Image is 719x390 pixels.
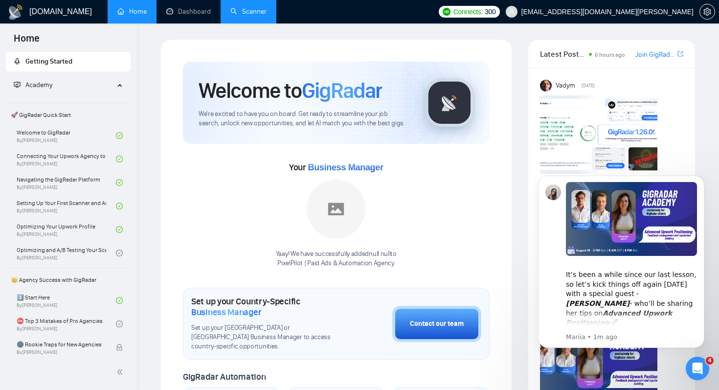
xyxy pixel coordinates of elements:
a: dashboardDashboard [166,7,211,16]
span: user [508,8,515,15]
span: check-circle [116,226,123,233]
span: Your [289,162,383,173]
iframe: Intercom notifications message [523,161,719,364]
span: check-circle [116,203,123,209]
span: GigRadar Automation [183,371,266,382]
a: Setting Up Your First Scanner and Auto-BidderBy[PERSON_NAME] [17,195,116,217]
span: rocket [14,58,21,65]
span: lock [116,344,123,351]
a: Connecting Your Upwork Agency to GigRadarBy[PERSON_NAME] [17,148,116,170]
span: 🌚 Rookie Traps for New Agencies [17,340,106,349]
li: Getting Started [6,52,131,71]
a: Optimizing Your Upwork ProfileBy[PERSON_NAME] [17,219,116,240]
a: ⛔ Top 3 Mistakes of Pro AgenciesBy[PERSON_NAME] [17,313,116,335]
img: Vadym [540,80,552,92]
a: Optimizing and A/B Testing Your Scanner for Better ResultsBy[PERSON_NAME] [17,242,116,264]
a: Join GigRadar Slack Community [635,49,675,60]
span: Academy [25,81,52,89]
span: Business Manager [191,307,261,318]
span: check-circle [116,321,123,327]
span: 300 [485,6,495,17]
span: Latest Posts from the GigRadar Community [540,48,586,60]
button: setting [699,4,715,20]
span: check-circle [116,250,123,256]
img: F09AC4U7ATU-image.png [540,95,657,174]
div: Yaay! We have successfully added null null to [276,250,397,268]
span: setting [700,8,715,16]
span: check-circle [116,156,123,162]
span: double-left [116,367,126,377]
span: Set up your [GEOGRAPHIC_DATA] or [GEOGRAPHIC_DATA] Business Manager to access country-specific op... [191,323,343,351]
span: check-circle [116,132,123,139]
span: We're excited to have you on board. Get ready to streamline your job search, unlock new opportuni... [199,110,409,128]
span: Getting Started [25,57,72,66]
span: [DATE] [582,81,595,90]
a: 1️⃣ Start HereBy[PERSON_NAME] [17,290,116,311]
span: Connects: [453,6,483,17]
span: Business Manager [308,162,383,172]
span: check-circle [116,179,123,186]
iframe: Intercom live chat [686,357,709,380]
button: Contact our team [392,306,481,342]
span: fund-projection-screen [14,81,21,88]
img: upwork-logo.png [443,8,450,16]
span: export [677,50,683,58]
span: 4 [706,357,714,365]
a: export [677,49,683,59]
a: searchScanner [230,7,267,16]
span: Vadym [556,80,575,91]
img: placeholder.png [307,180,365,238]
a: homeHome [117,7,147,16]
p: PixelPilot | Paid Ads & Automation Agency . [276,259,397,268]
div: Contact our team [410,319,464,329]
span: 🚀 GigRadar Quick Start [7,105,130,125]
img: logo [8,4,23,20]
span: Home [6,31,47,52]
span: Academy [14,81,52,89]
h1: Set up your Country-Specific [191,296,343,318]
span: By [PERSON_NAME] [17,349,106,355]
a: setting [699,8,715,16]
span: 6 hours ago [595,51,625,58]
span: GigRadar [302,77,382,104]
span: check-circle [116,297,123,304]
img: gigradar-logo.png [425,78,474,127]
h1: Welcome to [199,77,382,104]
a: Navigating the GigRadar PlatformBy[PERSON_NAME] [17,172,116,193]
a: Welcome to GigRadarBy[PERSON_NAME] [17,125,116,146]
span: 👑 Agency Success with GigRadar [7,270,130,290]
